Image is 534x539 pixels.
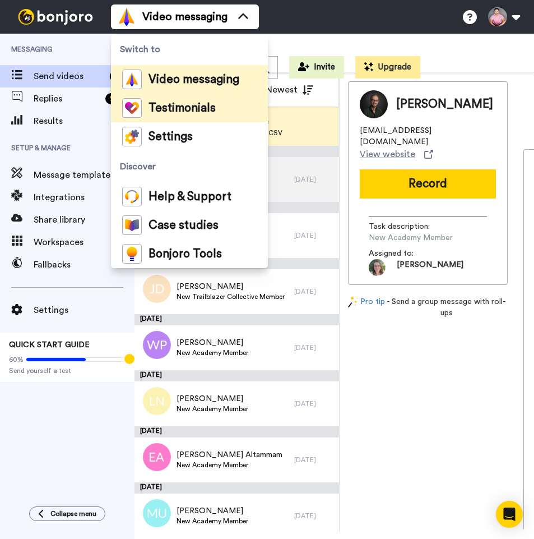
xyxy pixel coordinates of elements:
[34,191,134,204] span: Integrations
[294,512,333,520] div: [DATE]
[143,275,171,303] img: jd.png
[177,337,248,348] span: [PERSON_NAME]
[360,125,496,148] span: [EMAIL_ADDRESS][DOMAIN_NAME]
[355,56,420,79] button: Upgrade
[294,231,333,240] div: [DATE]
[177,449,282,460] span: [PERSON_NAME] Altammam
[177,404,248,413] span: New Academy Member
[369,221,447,232] span: Task description :
[34,213,134,227] span: Share library
[294,287,333,296] div: [DATE]
[122,98,142,118] img: tm-color.svg
[294,343,333,352] div: [DATE]
[177,348,248,357] span: New Academy Member
[289,56,344,79] button: Invite
[369,259,386,276] img: c075edce-d93c-47e9-8079-37fd220dc116-1620777817.jpg
[111,94,268,122] a: Testimonials
[105,93,123,104] div: 93
[143,499,171,527] img: mu.png
[148,220,219,231] span: Case studies
[111,122,268,151] a: Settings
[34,303,134,317] span: Settings
[110,71,123,82] div: 5
[34,70,105,83] span: Send videos
[294,175,333,184] div: [DATE]
[177,517,248,526] span: New Academy Member
[29,506,105,521] button: Collapse menu
[9,366,126,375] span: Send yourself a test
[142,9,227,25] span: Video messaging
[134,482,339,494] div: [DATE]
[360,148,415,161] span: View website
[13,9,97,25] img: bj-logo-header-white.svg
[177,281,285,292] span: [PERSON_NAME]
[111,65,268,94] a: Video messaging
[9,355,24,364] span: 60%
[294,455,333,464] div: [DATE]
[294,399,333,408] div: [DATE]
[34,258,134,271] span: Fallbacks
[118,8,136,26] img: vm-color.svg
[134,314,339,325] div: [DATE]
[34,168,134,182] span: Message template
[34,92,101,105] span: Replies
[143,387,171,415] img: ln.png
[397,259,463,276] span: [PERSON_NAME]
[122,244,142,264] img: bj-tools-colored.svg
[148,248,222,260] span: Bonjoro Tools
[360,169,496,199] button: Record
[348,296,508,319] div: - Send a group message with roll-ups
[348,296,385,319] a: Pro tip
[496,501,523,528] div: Open Intercom Messenger
[111,182,268,211] a: Help & Support
[134,426,339,437] div: [DATE]
[34,236,134,249] span: Workspaces
[122,187,142,206] img: help-and-support-colored.svg
[111,239,268,268] a: Bonjoro Tools
[134,370,339,381] div: [DATE]
[348,296,358,308] img: magic-wand.svg
[50,509,96,518] span: Collapse menu
[148,74,239,85] span: Video messaging
[111,151,268,182] span: Discover
[369,248,447,259] span: Assigned to:
[177,393,248,404] span: [PERSON_NAME]
[122,127,142,146] img: settings-colored.svg
[177,460,282,469] span: New Academy Member
[148,191,231,202] span: Help & Support
[369,232,475,243] span: New Academy Member
[122,215,142,235] img: case-study-colored.svg
[143,443,171,471] img: ea.png
[148,103,216,114] span: Testimonials
[177,292,285,301] span: New Trailblazer Collective Member
[9,341,90,349] span: QUICK START GUIDE
[34,114,134,128] span: Results
[124,354,134,364] div: Tooltip anchor
[122,70,142,89] img: vm-color.svg
[396,96,493,113] span: [PERSON_NAME]
[111,211,268,239] a: Case studies
[111,34,268,65] span: Switch to
[360,90,388,118] img: Image of Sander Touw
[177,505,248,517] span: [PERSON_NAME]
[360,148,433,161] a: View website
[143,331,171,359] img: wp.png
[257,79,322,101] button: Newest
[148,131,193,142] span: Settings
